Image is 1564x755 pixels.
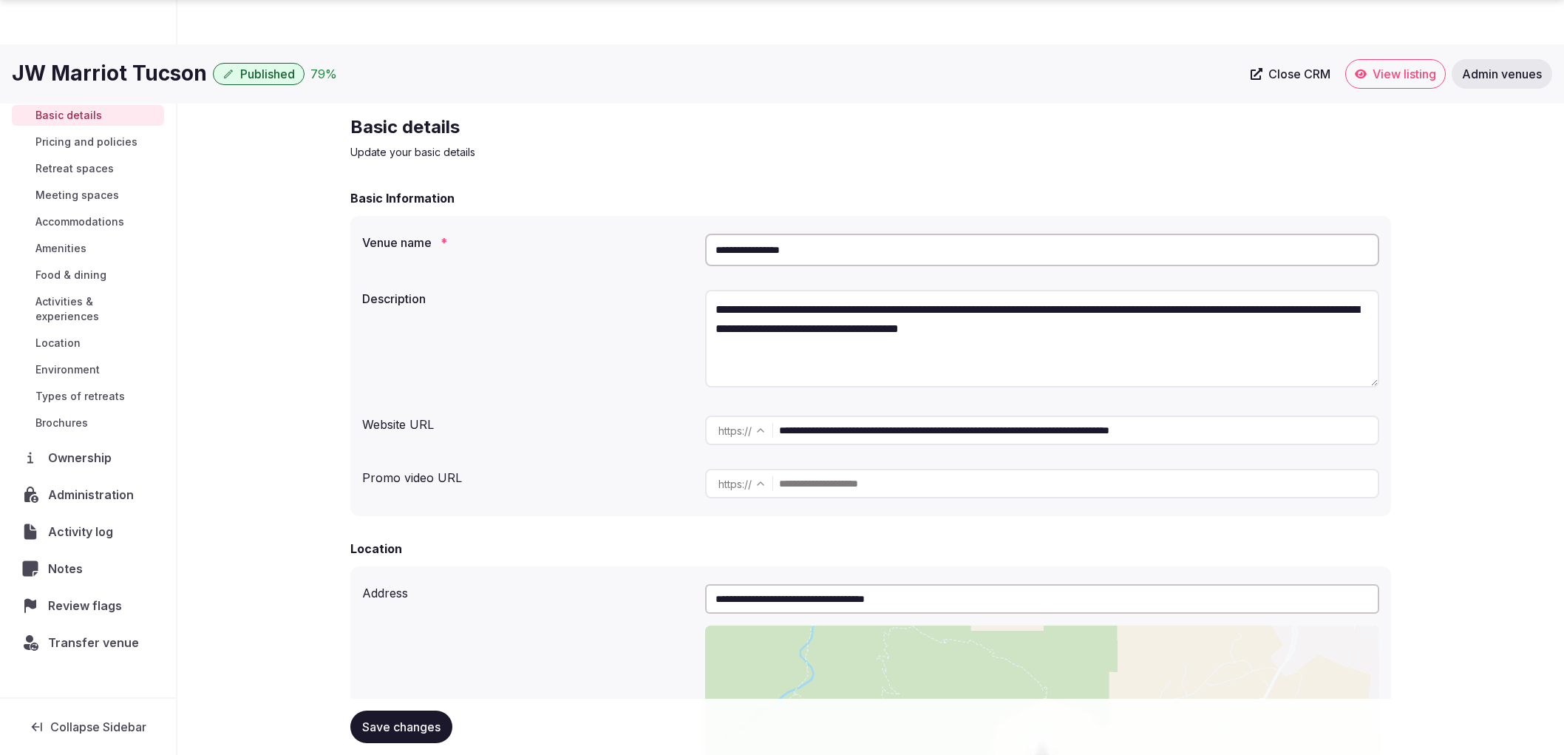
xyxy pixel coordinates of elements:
[35,241,86,256] span: Amenities
[50,720,146,734] span: Collapse Sidebar
[362,578,693,602] div: Address
[1268,67,1330,81] span: Close CRM
[12,105,164,126] a: Basic details
[35,188,119,203] span: Meeting spaces
[1462,67,1542,81] span: Admin venues
[213,63,305,85] button: Published
[362,463,693,487] div: Promo video URL
[12,516,164,547] a: Activity log
[12,386,164,407] a: Types of retreats
[35,268,106,282] span: Food & dining
[12,590,164,621] a: Review flags
[240,67,295,81] span: Published
[1242,59,1339,89] a: Close CRM
[362,237,693,248] label: Venue name
[12,132,164,152] a: Pricing and policies
[12,185,164,206] a: Meeting spaces
[362,293,693,305] label: Description
[362,720,441,734] span: Save changes
[12,158,164,179] a: Retreat spaces
[48,449,118,467] span: Ownership
[35,108,102,123] span: Basic details
[1452,59,1552,89] a: Admin venues
[48,597,128,615] span: Review flags
[1373,67,1436,81] span: View listing
[350,145,847,160] p: Update your basic details
[12,238,164,259] a: Amenities
[12,333,164,353] a: Location
[350,115,847,139] h2: Basic details
[310,65,337,83] div: 79 %
[48,560,89,578] span: Notes
[12,553,164,584] a: Notes
[35,161,114,176] span: Retreat spaces
[12,442,164,473] a: Ownership
[12,265,164,285] a: Food & dining
[35,389,125,404] span: Types of retreats
[1345,59,1446,89] a: View listing
[35,135,137,149] span: Pricing and policies
[35,336,81,351] span: Location
[48,634,139,651] span: Transfer venue
[12,711,164,743] button: Collapse Sidebar
[310,65,337,83] button: 79%
[48,523,119,541] span: Activity log
[12,627,164,658] button: Transfer venue
[362,410,693,433] div: Website URL
[35,416,88,430] span: Brochures
[350,189,455,207] h2: Basic Information
[35,294,158,324] span: Activities & experiences
[350,540,402,558] h2: Location
[35,362,100,377] span: Environment
[350,711,452,743] button: Save changes
[12,479,164,510] a: Administration
[12,359,164,380] a: Environment
[12,413,164,433] a: Brochures
[12,291,164,327] a: Activities & experiences
[48,486,140,504] span: Administration
[35,214,124,229] span: Accommodations
[12,211,164,232] a: Accommodations
[12,59,207,88] h1: JW Marriot Tucson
